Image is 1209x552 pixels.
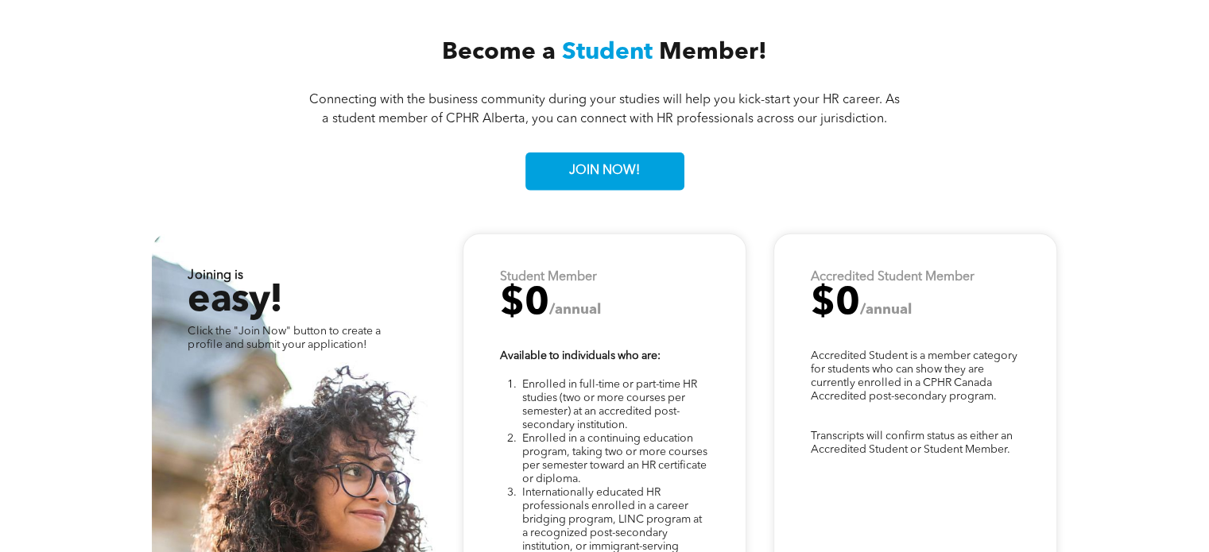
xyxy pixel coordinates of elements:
[442,41,556,64] span: Become a
[564,156,645,187] span: JOIN NOW!
[309,94,900,125] span: Connecting with the business community during your studies will help you kick-start your HR caree...
[811,285,860,323] span: $0
[522,433,707,484] span: Enrolled in a continuing education program, taking two or more courses per semester toward an HR ...
[562,41,653,64] span: Student
[811,350,1017,402] span: Accredited Student is a member category for students who can show they are currently enrolled in ...
[549,303,601,317] span: /annual
[500,285,549,323] span: $0
[500,350,661,361] strong: Available to individuals who are:
[188,326,380,350] span: Click the "Join Now" button to create a profile and submit your application!
[525,152,684,191] a: JOIN NOW!
[811,271,975,284] strong: Accredited Student Member
[522,379,697,430] span: Enrolled in full-time or part-time HR studies (two or more courses per semester) at an accredited...
[860,303,912,317] span: /annual
[811,430,1013,455] span: Transcripts will confirm status as either an Accredited Student or Student Member.
[188,282,281,320] span: easy!
[188,269,242,282] strong: Joining is
[659,41,767,64] span: Member!
[500,271,597,284] strong: Student Member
